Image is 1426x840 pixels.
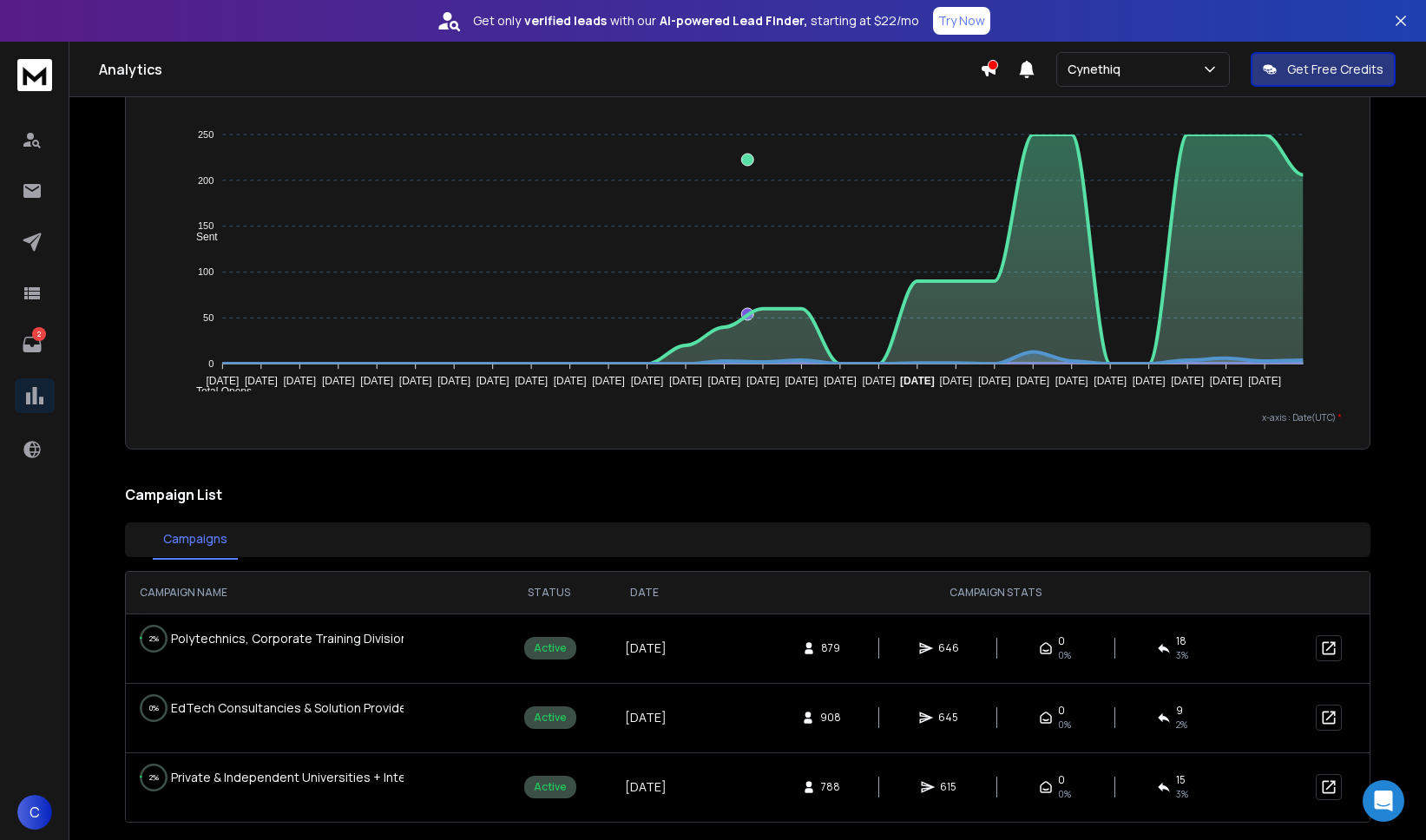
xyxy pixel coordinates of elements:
h1: Analytics [99,59,980,80]
tspan: [DATE] [592,375,625,387]
tspan: [DATE] [207,375,240,387]
div: Active [524,637,576,660]
td: [DATE] [600,752,688,822]
p: 2 [32,327,46,341]
span: Sent [183,231,218,243]
tspan: [DATE] [1094,375,1127,387]
p: Get only with our starting at $22/mo [473,12,919,30]
button: Campaigns [153,520,238,560]
tspan: [DATE] [399,375,432,387]
p: Get Free Credits [1287,61,1383,78]
span: 0% [1058,718,1071,732]
td: [DATE] [600,614,688,683]
p: 2 % [149,630,159,647]
button: Try Now [933,7,990,35]
p: x-axis : Date(UTC) [154,411,1342,424]
span: 879 [821,641,840,655]
button: C [17,795,52,830]
span: 9 [1176,704,1183,718]
span: 0% [1058,648,1071,662]
span: 646 [938,641,959,655]
tspan: [DATE] [1133,375,1166,387]
span: 3 % [1176,648,1188,662]
tspan: 200 [198,175,214,186]
tspan: [DATE] [1171,375,1204,387]
tspan: [DATE] [438,375,471,387]
tspan: 0 [208,358,214,369]
span: 0 [1058,704,1065,718]
tspan: [DATE] [863,375,896,387]
p: 2 % [149,769,159,786]
th: CAMPAIGN NAME [126,572,498,614]
span: 0 [1058,773,1065,787]
tspan: [DATE] [245,375,278,387]
td: Polytechnics, Corporate Training Divisions & Digital Skills NGOs / [GEOGRAPHIC_DATA] [126,614,404,663]
tspan: [DATE] [746,375,779,387]
button: Get Free Credits [1251,52,1396,87]
tspan: [DATE] [1055,375,1088,387]
tspan: [DATE] [322,375,355,387]
tspan: [DATE] [824,375,857,387]
td: EdTech Consultancies & Solution Providers (White-Label Model) / EU [126,684,404,732]
tspan: [DATE] [940,375,973,387]
div: Active [524,776,576,798]
span: 615 [940,780,957,794]
th: DATE [600,572,688,614]
tspan: [DATE] [978,375,1011,387]
tspan: [DATE] [554,375,587,387]
strong: AI-powered Lead Finder, [660,12,807,30]
tspan: 250 [198,129,214,140]
tspan: 100 [198,266,214,277]
tspan: [DATE] [1248,375,1281,387]
span: 18 [1176,634,1186,648]
div: Open Intercom Messenger [1363,780,1404,822]
span: 15 [1176,773,1186,787]
tspan: [DATE] [476,375,509,387]
h2: Campaign List [125,484,1370,505]
p: Try Now [938,12,985,30]
tspan: [DATE] [669,375,702,387]
span: 3 % [1176,787,1188,801]
span: 908 [820,711,841,725]
span: 0% [1058,787,1071,801]
tspan: [DATE] [1210,375,1243,387]
th: CAMPAIGN STATS [688,572,1302,614]
td: Private & Independent Universities + International Branch Campuses / [GEOGRAPHIC_DATA] [126,753,404,802]
tspan: 150 [198,220,214,231]
p: Cynethiq [1068,61,1127,78]
p: 0 % [149,699,159,717]
span: 645 [938,711,958,725]
tspan: [DATE] [631,375,664,387]
span: 2 % [1176,718,1187,732]
div: Active [524,706,576,729]
span: 788 [821,780,840,794]
span: Total Opens [183,385,252,397]
td: [DATE] [600,683,688,752]
tspan: [DATE] [708,375,741,387]
strong: verified leads [524,12,607,30]
tspan: [DATE] [900,375,935,387]
a: 2 [15,327,49,362]
tspan: [DATE] [785,375,818,387]
img: logo [17,59,52,91]
tspan: [DATE] [361,375,394,387]
tspan: [DATE] [1017,375,1050,387]
tspan: 50 [203,312,214,323]
span: 0 [1058,634,1065,648]
tspan: [DATE] [284,375,317,387]
th: STATUS [498,572,601,614]
tspan: [DATE] [515,375,548,387]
